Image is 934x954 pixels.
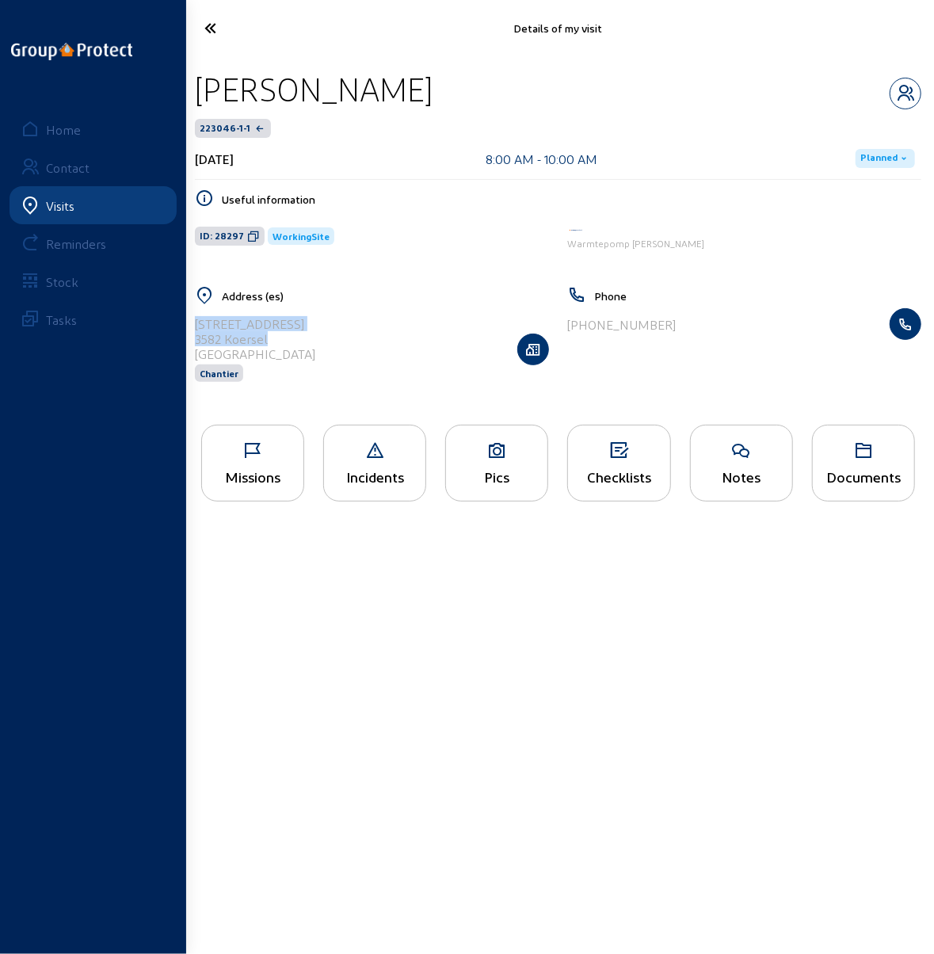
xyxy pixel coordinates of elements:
div: 3582 Koersel [195,331,315,346]
div: Incidents [324,468,425,485]
a: Contact [10,148,177,186]
a: Stock [10,262,177,300]
h5: Phone [595,289,922,303]
div: Missions [202,468,303,485]
h5: Address (es) [222,289,549,303]
div: Details of my visit [307,21,809,35]
div: Contact [46,160,90,175]
div: Documents [813,468,914,485]
div: Pics [446,468,547,485]
span: Warmtepomp [PERSON_NAME] [568,238,705,249]
a: Tasks [10,300,177,338]
div: Checklists [568,468,669,485]
a: Visits [10,186,177,224]
a: Home [10,110,177,148]
div: Reminders [46,236,106,251]
div: Notes [691,468,792,485]
span: ID: 28297 [200,230,244,242]
div: 8:00 AM - 10:00 AM [486,151,597,166]
h5: Useful information [222,193,921,206]
span: Planned [860,152,898,165]
img: logo-oneline.png [11,43,132,60]
div: [DATE] [195,151,234,166]
div: Stock [46,274,78,289]
span: 223046-1-1 [200,122,250,135]
div: [PERSON_NAME] [195,69,433,109]
img: Energy Protect HVAC [568,228,584,232]
div: Visits [46,198,74,213]
div: [STREET_ADDRESS] [195,316,315,331]
span: Chantier [200,368,238,379]
div: [PHONE_NUMBER] [568,317,677,332]
span: WorkingSite [273,231,330,242]
a: Reminders [10,224,177,262]
div: Home [46,122,81,137]
div: Tasks [46,312,77,327]
div: [GEOGRAPHIC_DATA] [195,346,315,361]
